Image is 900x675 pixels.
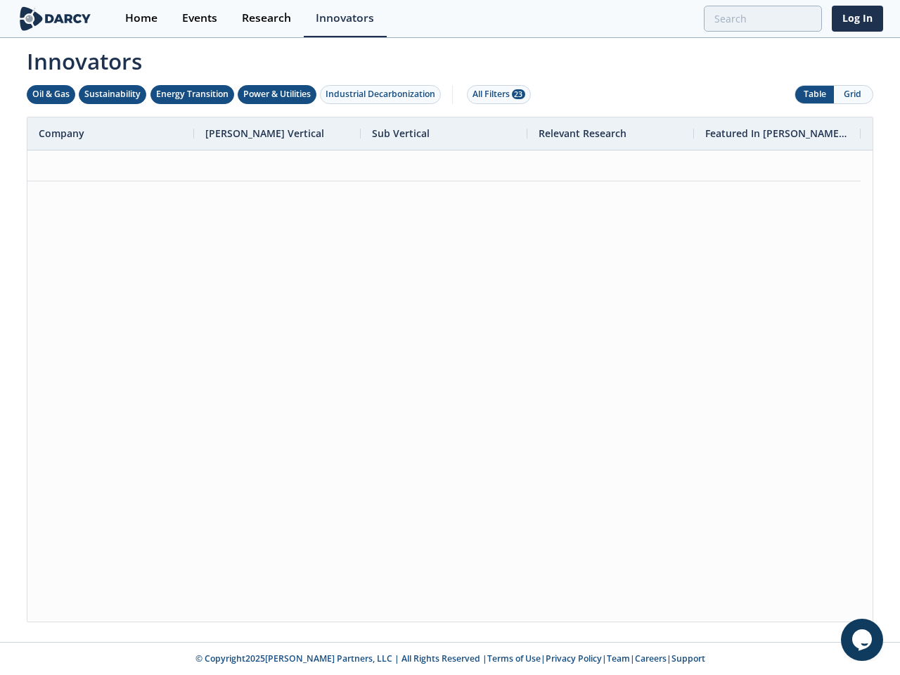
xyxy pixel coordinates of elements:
button: Power & Utilities [238,85,316,104]
div: Energy Transition [156,88,229,101]
div: All Filters [472,88,525,101]
input: Advanced Search [704,6,822,32]
div: Innovators [316,13,374,24]
img: logo-wide.svg [17,6,94,31]
div: Events [182,13,217,24]
div: Home [125,13,157,24]
span: Company [39,127,84,140]
a: Support [671,652,705,664]
iframe: chat widget [841,619,886,661]
span: 23 [512,89,525,99]
button: Oil & Gas [27,85,75,104]
div: Sustainability [84,88,141,101]
span: Featured In [PERSON_NAME] Live [705,127,849,140]
a: Log In [832,6,883,32]
button: Sustainability [79,85,146,104]
span: Innovators [17,39,883,77]
a: Careers [635,652,667,664]
span: [PERSON_NAME] Vertical [205,127,324,140]
button: All Filters 23 [467,85,531,104]
a: Privacy Policy [546,652,602,664]
button: Table [795,86,834,103]
a: Team [607,652,630,664]
div: Power & Utilities [243,88,311,101]
p: © Copyright 2025 [PERSON_NAME] Partners, LLC | All Rights Reserved | | | | | [20,652,880,665]
div: Research [242,13,291,24]
div: Industrial Decarbonization [326,88,435,101]
span: Relevant Research [539,127,626,140]
button: Energy Transition [150,85,234,104]
div: Oil & Gas [32,88,70,101]
span: Sub Vertical [372,127,430,140]
a: Terms of Use [487,652,541,664]
button: Grid [834,86,873,103]
button: Industrial Decarbonization [320,85,441,104]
